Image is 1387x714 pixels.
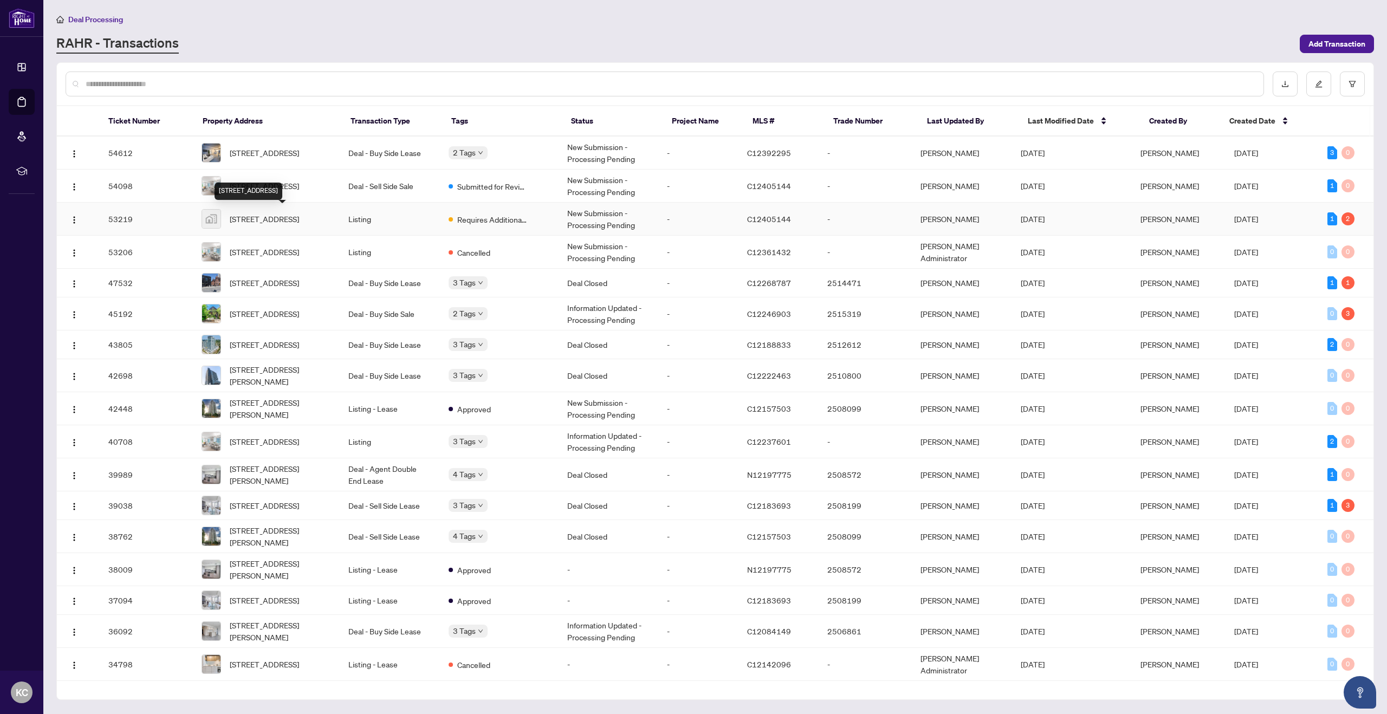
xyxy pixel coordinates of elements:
[100,203,193,236] td: 53219
[819,137,912,170] td: -
[912,458,1012,491] td: [PERSON_NAME]
[1021,148,1045,158] span: [DATE]
[1341,468,1354,481] div: 0
[1327,468,1337,481] div: 1
[1234,626,1258,636] span: [DATE]
[1327,530,1337,543] div: 0
[340,170,440,203] td: Deal - Sell Side Sale
[1344,676,1376,709] button: Open asap
[70,150,79,158] img: Logo
[70,280,79,288] img: Logo
[819,269,912,297] td: 2514471
[453,435,476,447] span: 3 Tags
[559,359,659,392] td: Deal Closed
[100,458,193,491] td: 39989
[1021,595,1045,605] span: [DATE]
[1349,80,1356,88] span: filter
[747,659,791,669] span: C12142096
[230,364,331,387] span: [STREET_ADDRESS][PERSON_NAME]
[100,359,193,392] td: 42698
[443,106,562,137] th: Tags
[1021,340,1045,349] span: [DATE]
[1327,307,1337,320] div: 0
[340,297,440,330] td: Deal - Buy Side Sale
[70,341,79,350] img: Logo
[66,655,83,673] button: Logo
[658,359,738,392] td: -
[66,367,83,384] button: Logo
[457,403,491,415] span: Approved
[215,183,282,200] div: [STREET_ADDRESS]
[202,591,221,609] img: thumbnail-img
[453,276,476,289] span: 3 Tags
[1221,106,1315,137] th: Created Date
[66,528,83,545] button: Logo
[1028,115,1094,127] span: Last Modified Date
[1021,371,1045,380] span: [DATE]
[230,397,331,420] span: [STREET_ADDRESS][PERSON_NAME]
[68,15,123,24] span: Deal Processing
[100,137,193,170] td: 54612
[1234,371,1258,380] span: [DATE]
[66,336,83,353] button: Logo
[912,170,1012,203] td: [PERSON_NAME]
[559,203,659,236] td: New Submission - Processing Pending
[70,566,79,575] img: Logo
[912,137,1012,170] td: [PERSON_NAME]
[66,177,83,194] button: Logo
[559,553,659,586] td: -
[658,520,738,553] td: -
[1234,148,1258,158] span: [DATE]
[658,553,738,586] td: -
[70,310,79,319] img: Logo
[230,524,331,548] span: [STREET_ADDRESS][PERSON_NAME]
[202,274,221,292] img: thumbnail-img
[340,330,440,359] td: Deal - Buy Side Lease
[100,297,193,330] td: 45192
[1234,181,1258,191] span: [DATE]
[66,144,83,161] button: Logo
[1306,72,1331,96] button: edit
[912,392,1012,425] td: [PERSON_NAME]
[912,491,1012,520] td: [PERSON_NAME]
[70,183,79,191] img: Logo
[912,359,1012,392] td: [PERSON_NAME]
[70,405,79,414] img: Logo
[1140,181,1199,191] span: [PERSON_NAME]
[559,392,659,425] td: New Submission - Processing Pending
[457,595,491,607] span: Approved
[912,203,1012,236] td: [PERSON_NAME]
[559,137,659,170] td: New Submission - Processing Pending
[559,520,659,553] td: Deal Closed
[478,280,483,285] span: down
[478,439,483,444] span: down
[70,502,79,511] img: Logo
[1341,307,1354,320] div: 3
[66,592,83,609] button: Logo
[1140,340,1199,349] span: [PERSON_NAME]
[1234,437,1258,446] span: [DATE]
[1140,404,1199,413] span: [PERSON_NAME]
[1341,146,1354,159] div: 0
[747,214,791,224] span: C12405144
[747,595,791,605] span: C12183693
[66,622,83,640] button: Logo
[1234,340,1258,349] span: [DATE]
[478,373,483,378] span: down
[663,106,744,137] th: Project Name
[478,342,483,347] span: down
[747,278,791,288] span: C12268787
[1341,594,1354,607] div: 0
[912,330,1012,359] td: [PERSON_NAME]
[66,274,83,291] button: Logo
[912,269,1012,297] td: [PERSON_NAME]
[230,308,299,320] span: [STREET_ADDRESS]
[1327,146,1337,159] div: 3
[340,491,440,520] td: Deal - Sell Side Lease
[1327,276,1337,289] div: 1
[457,246,490,258] span: Cancelled
[66,243,83,261] button: Logo
[658,392,738,425] td: -
[658,330,738,359] td: -
[819,392,912,425] td: 2508099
